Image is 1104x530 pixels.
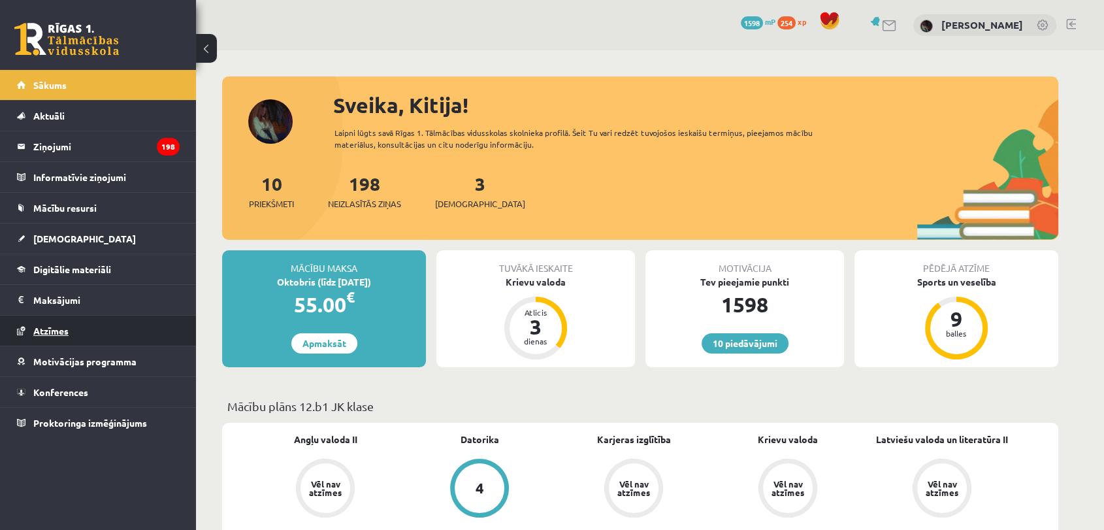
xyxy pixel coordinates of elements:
[741,16,775,27] a: 1598 mP
[770,480,806,497] div: Vēl nav atzīmes
[14,23,119,56] a: Rīgas 1. Tālmācības vidusskola
[346,288,355,306] span: €
[741,16,763,29] span: 1598
[17,193,180,223] a: Mācību resursi
[222,275,426,289] div: Oktobris (līdz [DATE])
[33,386,88,398] span: Konferences
[328,172,401,210] a: 198Neizlasītās ziņas
[777,16,796,29] span: 254
[798,16,806,27] span: xp
[937,329,976,337] div: balles
[33,131,180,161] legend: Ziņojumi
[402,459,557,520] a: 4
[17,408,180,438] a: Proktoringa izmēģinājums
[435,172,525,210] a: 3[DEMOGRAPHIC_DATA]
[461,433,499,446] a: Datorika
[294,433,357,446] a: Angļu valoda II
[435,197,525,210] span: [DEMOGRAPHIC_DATA]
[436,275,635,289] div: Krievu valoda
[17,162,180,192] a: Informatīvie ziņojumi
[33,79,67,91] span: Sākums
[249,172,294,210] a: 10Priekšmeti
[645,250,844,275] div: Motivācija
[17,285,180,315] a: Maksājumi
[249,197,294,210] span: Priekšmeti
[248,459,402,520] a: Vēl nav atzīmes
[924,480,960,497] div: Vēl nav atzīmes
[33,285,180,315] legend: Maksājumi
[17,70,180,100] a: Sākums
[436,250,635,275] div: Tuvākā ieskaite
[758,433,818,446] a: Krievu valoda
[17,254,180,284] a: Digitālie materiāli
[937,308,976,329] div: 9
[307,480,344,497] div: Vēl nav atzīmes
[476,481,484,495] div: 4
[702,333,788,354] a: 10 piedāvājumi
[876,433,1008,446] a: Latviešu valoda un literatūra II
[33,162,180,192] legend: Informatīvie ziņojumi
[222,250,426,275] div: Mācību maksa
[516,337,555,345] div: dienas
[941,18,1023,31] a: [PERSON_NAME]
[557,459,711,520] a: Vēl nav atzīmes
[17,101,180,131] a: Aktuāli
[765,16,775,27] span: mP
[645,275,844,289] div: Tev pieejamie punkti
[17,131,180,161] a: Ziņojumi198
[615,480,652,497] div: Vēl nav atzīmes
[854,250,1058,275] div: Pēdējā atzīme
[436,275,635,361] a: Krievu valoda Atlicis 3 dienas
[516,308,555,316] div: Atlicis
[33,356,137,367] span: Motivācijas programma
[920,20,933,33] img: Kitija Alfus
[33,417,147,429] span: Proktoringa izmēģinājums
[33,325,69,337] span: Atzīmes
[865,459,1019,520] a: Vēl nav atzīmes
[17,316,180,346] a: Atzīmes
[33,233,136,244] span: [DEMOGRAPHIC_DATA]
[17,224,180,254] a: [DEMOGRAPHIC_DATA]
[854,275,1058,289] div: Sports un veselība
[291,333,357,354] a: Apmaksāt
[711,459,865,520] a: Vēl nav atzīmes
[328,197,401,210] span: Neizlasītās ziņas
[334,127,836,150] div: Laipni lūgts savā Rīgas 1. Tālmācības vidusskolas skolnieka profilā. Šeit Tu vari redzēt tuvojošo...
[17,346,180,376] a: Motivācijas programma
[854,275,1058,361] a: Sports un veselība 9 balles
[33,110,65,122] span: Aktuāli
[333,90,1058,121] div: Sveika, Kitija!
[777,16,813,27] a: 254 xp
[33,263,111,275] span: Digitālie materiāli
[645,289,844,320] div: 1598
[33,202,97,214] span: Mācību resursi
[516,316,555,337] div: 3
[157,138,180,156] i: 198
[222,289,426,320] div: 55.00
[227,397,1053,415] p: Mācību plāns 12.b1 JK klase
[597,433,671,446] a: Karjeras izglītība
[17,377,180,407] a: Konferences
